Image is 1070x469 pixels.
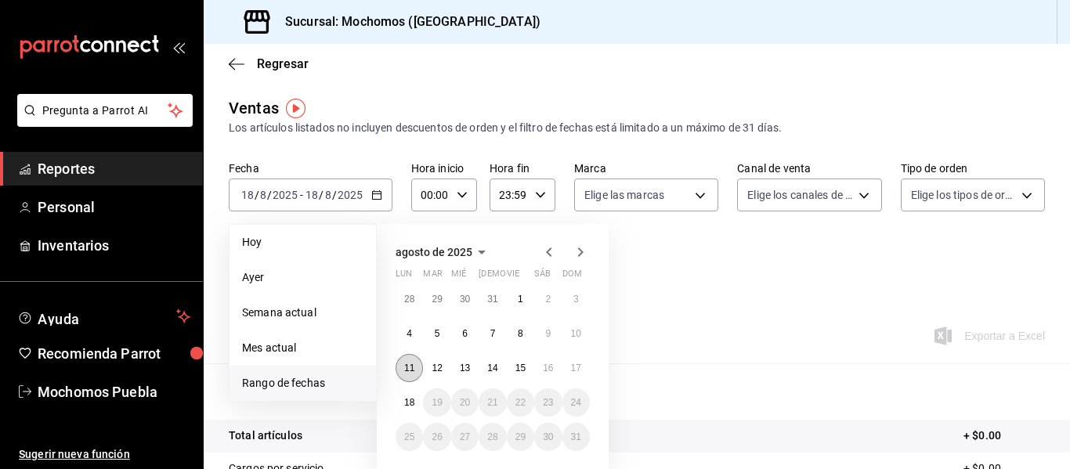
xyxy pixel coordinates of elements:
span: / [319,189,324,201]
button: 6 de agosto de 2025 [451,319,479,348]
button: open_drawer_menu [172,41,185,53]
abbr: 25 de agosto de 2025 [404,431,414,442]
abbr: 30 de julio de 2025 [460,294,470,305]
span: Hoy [242,234,363,251]
span: / [332,189,337,201]
button: 1 de agosto de 2025 [507,285,534,313]
label: Tipo de orden [901,163,1045,174]
input: ---- [337,189,363,201]
button: 30 de agosto de 2025 [534,423,562,451]
span: Personal [38,197,190,218]
button: 26 de agosto de 2025 [423,423,450,451]
button: Pregunta a Parrot AI [17,94,193,127]
abbr: 15 de agosto de 2025 [515,363,526,373]
span: Regresar [257,56,309,71]
input: -- [305,189,319,201]
button: agosto de 2025 [396,243,491,262]
span: Semana actual [242,305,363,321]
p: Total artículos [229,428,302,444]
abbr: 17 de agosto de 2025 [571,363,581,373]
abbr: 29 de julio de 2025 [432,294,442,305]
button: 9 de agosto de 2025 [534,319,562,348]
abbr: 20 de agosto de 2025 [460,397,470,408]
span: Sugerir nueva función [19,446,190,463]
label: Canal de venta [737,163,881,174]
button: 14 de agosto de 2025 [479,354,506,382]
img: Tooltip marker [286,99,305,118]
button: 13 de agosto de 2025 [451,354,479,382]
button: 24 de agosto de 2025 [562,388,590,417]
h3: Sucursal: Mochomos ([GEOGRAPHIC_DATA]) [273,13,540,31]
span: Mochomos Puebla [38,381,190,402]
button: 2 de agosto de 2025 [534,285,562,313]
abbr: 1 de agosto de 2025 [518,294,523,305]
span: agosto de 2025 [396,246,472,258]
span: Recomienda Parrot [38,343,190,364]
button: 20 de agosto de 2025 [451,388,479,417]
abbr: sábado [534,269,551,285]
abbr: 16 de agosto de 2025 [543,363,553,373]
abbr: 29 de agosto de 2025 [515,431,526,442]
button: 28 de julio de 2025 [396,285,423,313]
abbr: jueves [479,269,571,285]
div: Ventas [229,96,279,120]
input: -- [324,189,332,201]
button: 17 de agosto de 2025 [562,354,590,382]
abbr: domingo [562,269,582,285]
abbr: 3 de agosto de 2025 [573,294,579,305]
div: Los artículos listados no incluyen descuentos de orden y el filtro de fechas está limitado a un m... [229,120,1045,136]
label: Hora inicio [411,163,477,174]
button: 29 de agosto de 2025 [507,423,534,451]
abbr: 31 de agosto de 2025 [571,431,581,442]
button: 3 de agosto de 2025 [562,285,590,313]
abbr: 9 de agosto de 2025 [545,328,551,339]
span: Rango de fechas [242,375,363,391]
abbr: 8 de agosto de 2025 [518,328,523,339]
button: 5 de agosto de 2025 [423,319,450,348]
button: 8 de agosto de 2025 [507,319,534,348]
abbr: 2 de agosto de 2025 [545,294,551,305]
span: Elige las marcas [584,187,664,203]
abbr: 18 de agosto de 2025 [404,397,414,408]
abbr: 30 de agosto de 2025 [543,431,553,442]
a: Pregunta a Parrot AI [11,114,193,130]
span: - [300,189,303,201]
button: 31 de agosto de 2025 [562,423,590,451]
button: 18 de agosto de 2025 [396,388,423,417]
abbr: viernes [507,269,519,285]
span: / [255,189,259,201]
button: 25 de agosto de 2025 [396,423,423,451]
button: 28 de agosto de 2025 [479,423,506,451]
abbr: 14 de agosto de 2025 [487,363,497,373]
abbr: miércoles [451,269,466,285]
abbr: 6 de agosto de 2025 [462,328,468,339]
span: Mes actual [242,340,363,356]
span: Ayuda [38,307,170,326]
button: 30 de julio de 2025 [451,285,479,313]
span: Elige los canales de venta [747,187,852,203]
button: 31 de julio de 2025 [479,285,506,313]
abbr: 5 de agosto de 2025 [435,328,440,339]
abbr: 31 de julio de 2025 [487,294,497,305]
abbr: 7 de agosto de 2025 [490,328,496,339]
button: 19 de agosto de 2025 [423,388,450,417]
label: Hora fin [490,163,555,174]
abbr: 28 de julio de 2025 [404,294,414,305]
abbr: 26 de agosto de 2025 [432,431,442,442]
label: Fecha [229,163,392,174]
button: 11 de agosto de 2025 [396,354,423,382]
button: 7 de agosto de 2025 [479,319,506,348]
abbr: 21 de agosto de 2025 [487,397,497,408]
abbr: 19 de agosto de 2025 [432,397,442,408]
button: 23 de agosto de 2025 [534,388,562,417]
button: 4 de agosto de 2025 [396,319,423,348]
button: 21 de agosto de 2025 [479,388,506,417]
button: 10 de agosto de 2025 [562,319,590,348]
button: Regresar [229,56,309,71]
button: 27 de agosto de 2025 [451,423,479,451]
button: 12 de agosto de 2025 [423,354,450,382]
button: 29 de julio de 2025 [423,285,450,313]
abbr: 22 de agosto de 2025 [515,397,526,408]
button: 22 de agosto de 2025 [507,388,534,417]
abbr: 27 de agosto de 2025 [460,431,470,442]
